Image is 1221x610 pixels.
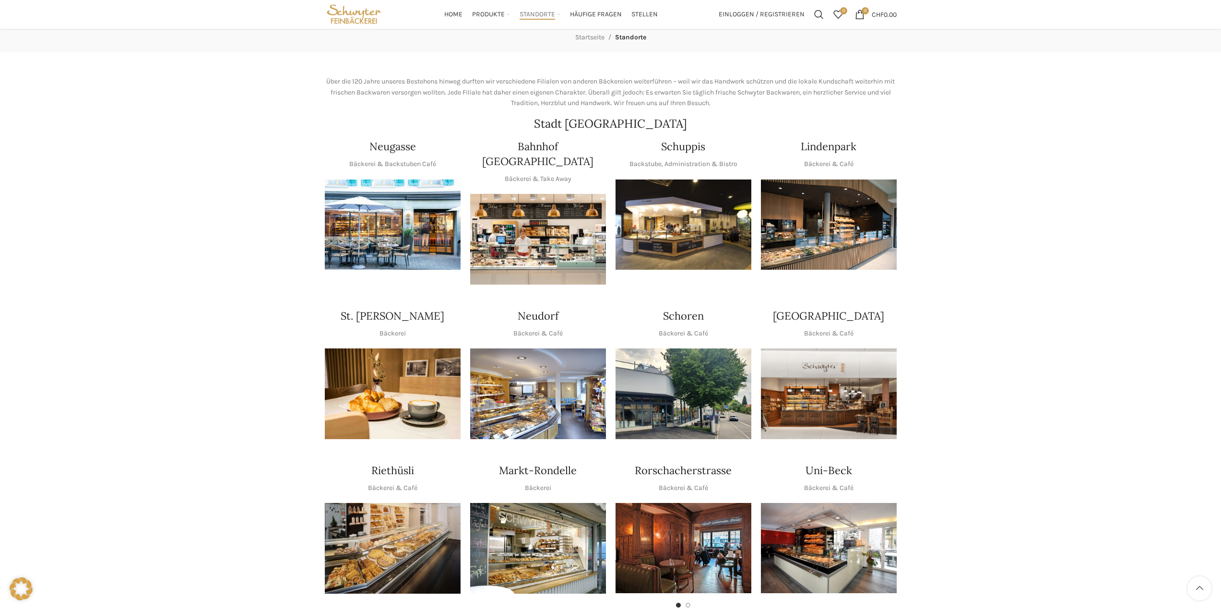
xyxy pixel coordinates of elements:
[616,179,751,270] img: 150130-Schwyter-013
[829,5,848,24] div: Meine Wunschliste
[761,179,897,270] div: 1 / 1
[325,179,461,270] div: 1 / 1
[379,328,406,339] p: Bäckerei
[872,10,897,18] bdi: 0.00
[444,10,462,19] span: Home
[872,10,884,18] span: CHF
[325,10,384,18] a: Site logo
[371,463,414,478] h4: Riethüsli
[325,503,461,594] img: Riethüsli-2
[659,483,708,493] p: Bäckerei & Café
[325,76,897,108] p: Über die 120 Jahre unseres Bestehens hinweg durften wir verschiedene Filialen von anderen Bäckere...
[616,179,751,270] div: 1 / 1
[840,7,847,14] span: 0
[686,603,690,608] li: Go to slide 2
[616,503,751,593] img: Rorschacherstrasse
[470,503,606,594] img: Rondelle_1
[470,503,606,594] div: 1 / 1
[761,179,897,270] img: 017-e1571925257345
[520,10,555,19] span: Standorte
[499,463,577,478] h4: Markt-Rondelle
[520,5,560,24] a: Standorte
[472,10,505,19] span: Produkte
[325,348,461,439] div: 1 / 1
[341,309,444,323] h4: St. [PERSON_NAME]
[505,174,571,184] p: Bäckerei & Take Away
[631,5,658,24] a: Stellen
[525,483,551,493] p: Bäckerei
[616,348,751,439] img: 0842cc03-b884-43c1-a0c9-0889ef9087d6 copy
[659,328,708,339] p: Bäckerei & Café
[1187,576,1211,600] a: Scroll to top button
[773,309,884,323] h4: [GEOGRAPHIC_DATA]
[804,159,854,169] p: Bäckerei & Café
[761,348,897,439] div: 1 / 1
[388,5,713,24] div: Main navigation
[570,5,622,24] a: Häufige Fragen
[616,348,751,439] div: 1 / 1
[325,348,461,439] img: schwyter-23
[829,5,848,24] a: 0
[616,503,751,593] div: 1 / 2
[804,483,854,493] p: Bäckerei & Café
[850,5,901,24] a: 0 CHF0.00
[570,10,622,19] span: Häufige Fragen
[349,159,436,169] p: Bäckerei & Backstuben Café
[804,328,854,339] p: Bäckerei & Café
[369,139,416,154] h4: Neugasse
[472,5,510,24] a: Produkte
[325,503,461,594] div: 1 / 1
[513,328,563,339] p: Bäckerei & Café
[470,348,606,439] div: 1 / 1
[761,503,897,593] img: rechts_09-1
[714,5,809,24] a: Einloggen / Registrieren
[470,139,606,169] h4: Bahnhof [GEOGRAPHIC_DATA]
[631,10,658,19] span: Stellen
[676,603,681,608] li: Go to slide 1
[761,348,897,439] img: Schwyter-1800x900
[629,159,737,169] p: Backstube, Administration & Bistro
[470,194,606,285] img: Bahnhof St. Gallen
[470,348,606,439] img: Neudorf_1
[470,194,606,285] div: 1 / 1
[809,5,829,24] a: Suchen
[801,139,856,154] h4: Lindenpark
[661,139,705,154] h4: Schuppis
[575,33,605,41] a: Startseite
[518,309,558,323] h4: Neudorf
[761,503,897,593] div: 1 / 1
[368,483,417,493] p: Bäckerei & Café
[325,179,461,270] img: Neugasse
[862,7,869,14] span: 0
[325,118,897,130] h2: Stadt [GEOGRAPHIC_DATA]
[635,463,732,478] h4: Rorschacherstrasse
[615,33,646,41] span: Standorte
[719,11,805,18] span: Einloggen / Registrieren
[663,309,704,323] h4: Schoren
[444,5,462,24] a: Home
[806,463,852,478] h4: Uni-Beck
